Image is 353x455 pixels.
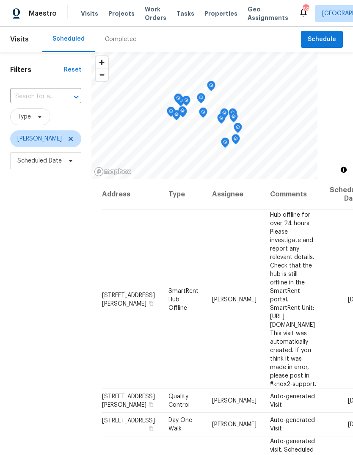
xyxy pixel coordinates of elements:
[341,165,346,174] span: Toggle attribution
[102,394,155,408] span: [STREET_ADDRESS][PERSON_NAME]
[96,56,108,69] button: Zoom in
[199,108,207,121] div: Map marker
[221,138,229,151] div: Map marker
[147,299,155,307] button: Copy Address
[212,296,256,302] span: [PERSON_NAME]
[29,9,57,18] span: Maestro
[220,108,229,121] div: Map marker
[207,81,215,94] div: Map marker
[174,94,182,107] div: Map marker
[168,288,199,311] span: SmartRent Hub Offline
[270,417,315,432] span: Auto-generated Visit
[10,30,29,49] span: Visits
[162,179,205,210] th: Type
[212,422,256,427] span: [PERSON_NAME]
[229,112,238,125] div: Map marker
[205,179,263,210] th: Assignee
[145,5,166,22] span: Work Orders
[197,93,205,106] div: Map marker
[217,113,226,127] div: Map marker
[229,108,237,121] div: Map marker
[102,292,155,306] span: [STREET_ADDRESS][PERSON_NAME]
[178,106,187,119] div: Map marker
[182,96,190,109] div: Map marker
[168,417,192,432] span: Day One Walk
[105,35,137,44] div: Completed
[70,91,82,103] button: Open
[96,69,108,81] button: Zoom out
[168,394,190,408] span: Quality Control
[301,31,343,48] button: Schedule
[204,9,237,18] span: Properties
[17,113,31,121] span: Type
[248,5,288,22] span: Geo Assignments
[232,134,240,147] div: Map marker
[91,52,317,179] canvas: Map
[263,179,323,210] th: Comments
[108,9,135,18] span: Projects
[10,90,58,103] input: Search for an address...
[167,107,175,120] div: Map marker
[339,165,349,175] button: Toggle attribution
[10,66,64,74] h1: Filters
[17,135,62,143] span: [PERSON_NAME]
[81,9,98,18] span: Visits
[52,35,85,43] div: Scheduled
[64,66,81,74] div: Reset
[17,157,62,165] span: Scheduled Date
[234,123,242,136] div: Map marker
[102,418,155,424] span: [STREET_ADDRESS]
[94,167,131,176] a: Mapbox homepage
[172,110,181,123] div: Map marker
[270,394,315,408] span: Auto-generated Visit
[176,11,194,17] span: Tasks
[212,398,256,404] span: [PERSON_NAME]
[147,425,155,433] button: Copy Address
[308,34,336,45] span: Schedule
[270,212,316,387] span: Hub offline for over 24 hours. Please investigate and report any relevant details. Check that the...
[303,5,309,14] div: 69
[147,401,155,408] button: Copy Address
[102,179,162,210] th: Address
